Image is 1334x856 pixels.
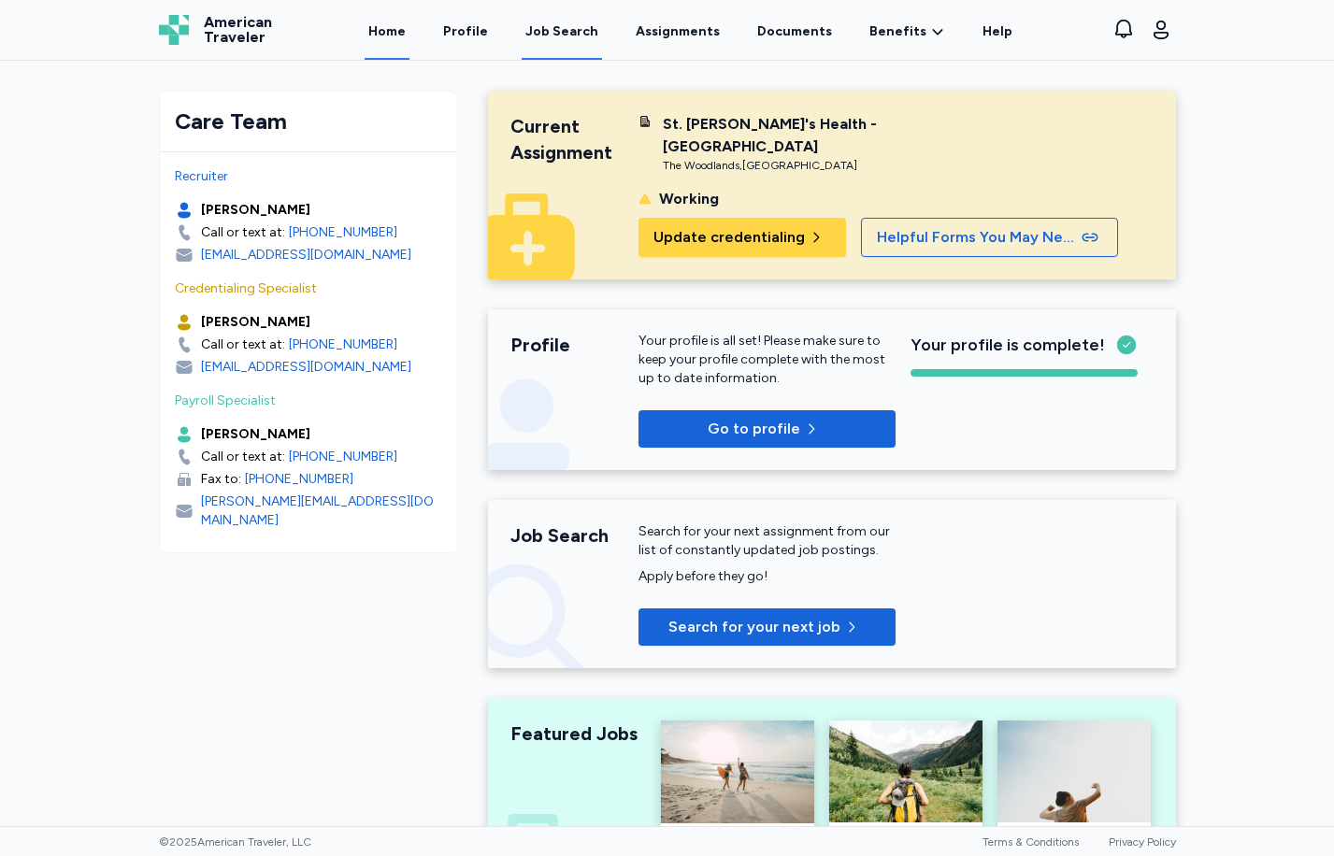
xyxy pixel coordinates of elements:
[877,226,1077,249] span: Helpful Forms You May Need
[668,616,840,638] span: Search for your next job
[201,201,310,220] div: [PERSON_NAME]
[204,15,272,45] span: American Traveler
[201,223,285,242] div: Call or text at:
[159,835,311,849] span: © 2025 American Traveler, LLC
[861,218,1118,257] button: Helpful Forms You May Need
[997,720,1151,822] img: Recently Added
[365,2,409,60] a: Home
[522,2,602,60] a: Job Search
[510,522,639,549] div: Job Search
[869,22,926,41] span: Benefits
[201,448,285,466] div: Call or text at:
[175,392,442,410] div: Payroll Specialist
[289,448,397,466] a: [PHONE_NUMBER]
[175,107,442,136] div: Care Team
[201,470,241,489] div: Fax to:
[201,425,310,444] div: [PERSON_NAME]
[1109,835,1176,849] a: Privacy Policy
[653,226,805,249] span: Update credentialing
[201,335,285,354] div: Call or text at:
[201,492,442,530] div: [PERSON_NAME][EMAIL_ADDRESS][DOMAIN_NAME]
[663,113,896,158] div: St. [PERSON_NAME]'s Health - [GEOGRAPHIC_DATA]
[201,358,411,377] div: [EMAIL_ADDRESS][DOMAIN_NAME]
[159,15,189,45] img: Logo
[175,167,442,186] div: Recruiter
[638,608,896,646] button: Search for your next job
[510,113,639,165] div: Current Assignment
[829,720,983,822] img: Highest Paying
[663,158,896,173] div: The Woodlands , [GEOGRAPHIC_DATA]
[525,22,598,41] div: Job Search
[638,332,896,388] div: Your profile is all set! Please make sure to keep your profile complete with the most up to date ...
[638,218,846,257] button: Update credentialing
[983,835,1079,849] a: Terms & Conditions
[869,22,945,41] a: Benefits
[289,335,397,354] a: [PHONE_NUMBER]
[289,223,397,242] a: [PHONE_NUMBER]
[245,470,353,489] a: [PHONE_NUMBER]
[911,332,1105,358] span: Your profile is complete!
[661,720,814,823] img: Recommendations
[638,410,896,448] button: Go to profile
[708,418,800,440] span: Go to profile
[659,188,719,210] div: Working
[638,567,896,586] div: Apply before they go!
[510,332,639,358] div: Profile
[201,246,411,264] div: [EMAIL_ADDRESS][DOMAIN_NAME]
[175,279,442,298] div: Credentialing Specialist
[638,522,896,560] div: Search for your next assignment from our list of constantly updated job postings.
[510,720,639,747] div: Featured Jobs
[201,313,310,332] div: [PERSON_NAME]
